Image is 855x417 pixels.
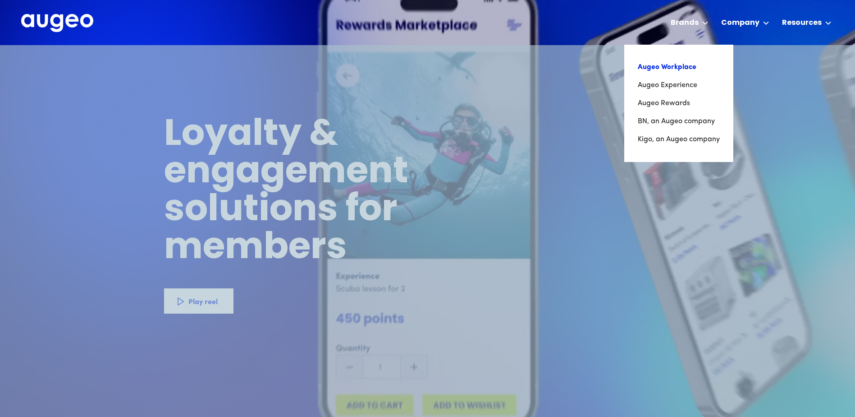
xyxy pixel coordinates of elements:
[21,14,93,32] img: Augeo's full logo in white.
[638,58,720,76] a: Augeo Workplace
[638,112,720,130] a: BN, an Augeo company
[671,18,699,28] div: Brands
[638,94,720,112] a: Augeo Rewards
[721,18,759,28] div: Company
[782,18,822,28] div: Resources
[624,45,733,162] nav: Brands
[638,76,720,94] a: Augeo Experience
[21,14,93,33] a: home
[638,130,720,148] a: Kigo, an Augeo company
